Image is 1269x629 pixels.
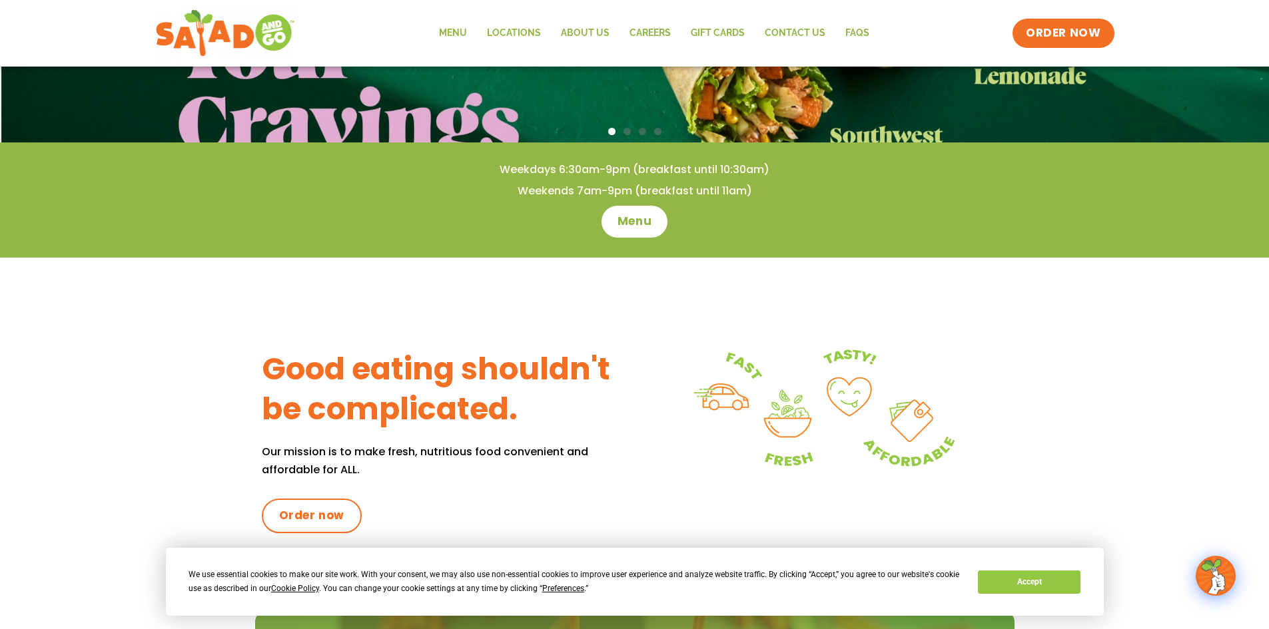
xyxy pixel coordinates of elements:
span: Menu [618,214,651,230]
a: Menu [429,18,477,49]
a: About Us [551,18,620,49]
a: ORDER NOW [1013,19,1114,48]
div: Cookie Consent Prompt [166,548,1104,616]
button: Accept [978,570,1080,594]
div: We use essential cookies to make our site work. With your consent, we may also use non-essential ... [189,568,962,596]
span: Order now [279,508,344,524]
h4: Weekends 7am-9pm (breakfast until 11am) [27,184,1242,198]
img: wpChatIcon [1197,557,1234,594]
a: GIFT CARDS [681,18,755,49]
span: Cookie Policy [271,584,319,593]
a: Menu [602,206,667,238]
img: new-SAG-logo-768×292 [155,7,296,60]
a: FAQs [835,18,879,49]
a: Order now [262,499,362,533]
p: Our mission is to make fresh, nutritious food convenient and affordable for ALL. [262,443,635,479]
span: Preferences [542,584,584,593]
h3: Good eating shouldn't be complicated. [262,349,635,429]
span: ORDER NOW [1026,25,1100,41]
nav: Menu [429,18,879,49]
a: Contact Us [755,18,835,49]
span: Go to slide 4 [654,128,661,135]
span: Go to slide 2 [624,128,631,135]
a: Careers [620,18,681,49]
a: Locations [477,18,551,49]
span: Go to slide 3 [639,128,646,135]
span: Go to slide 1 [608,128,616,135]
h4: Weekdays 6:30am-9pm (breakfast until 10:30am) [27,162,1242,177]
